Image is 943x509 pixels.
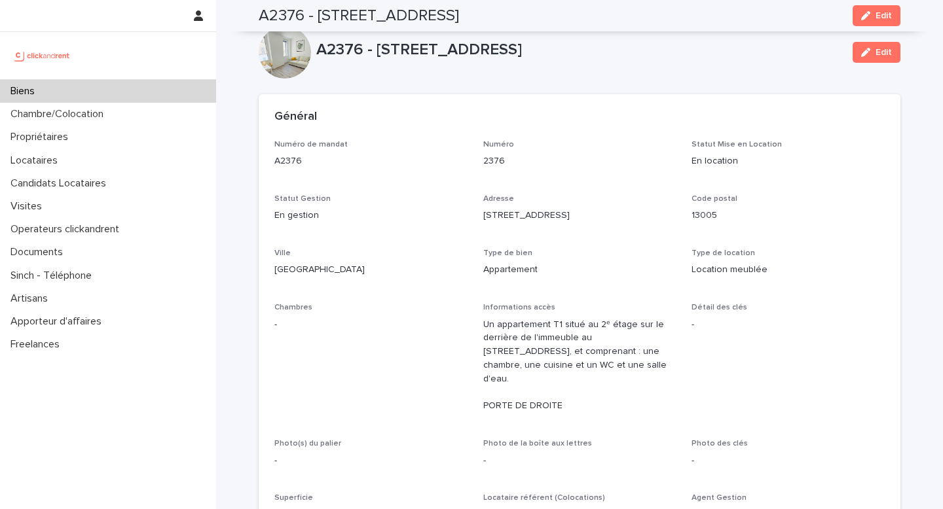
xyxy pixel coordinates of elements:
[692,141,782,149] span: Statut Mise en Location
[5,338,70,351] p: Freelances
[5,200,52,213] p: Visites
[274,263,468,277] p: [GEOGRAPHIC_DATA]
[274,318,468,332] p: -
[483,454,676,468] p: -
[5,292,58,305] p: Artisans
[692,154,885,168] p: En location
[5,270,102,282] p: Sinch - Téléphone
[483,440,592,448] span: Photo de la boîte aux lettres
[5,177,117,190] p: Candidats Locataires
[692,209,885,222] p: 13005
[274,141,348,149] span: Numéro de mandat
[483,304,555,311] span: Informations accès
[5,223,130,236] p: Operateurs clickandrent
[274,249,291,257] span: Ville
[483,141,514,149] span: Numéro
[483,195,514,203] span: Adresse
[853,42,900,63] button: Edit
[692,263,885,277] p: Location meublée
[274,110,317,124] h2: Général
[274,304,312,311] span: Chambres
[692,494,747,502] span: Agent Gestion
[483,318,676,413] p: Un appartement T1 situé au 2ᵉ étage sur le derrière de l'immeuble au [STREET_ADDRESS], et compren...
[274,454,468,468] p: -
[853,5,900,26] button: Edit
[274,494,313,502] span: Superficie
[5,246,73,258] p: Documents
[876,11,892,20] span: Edit
[274,154,468,168] p: A2376
[5,315,112,328] p: Apporteur d'affaires
[692,318,885,332] p: -
[259,7,459,26] h2: A2376 - [STREET_ADDRESS]
[483,263,676,277] p: Appartement
[692,454,885,468] p: -
[483,209,676,222] p: [STREET_ADDRESS]
[692,195,737,203] span: Code postal
[5,108,114,120] p: Chambre/Colocation
[692,304,747,311] span: Détail des clés
[483,154,676,168] p: 2376
[692,440,748,448] span: Photo des clés
[274,209,468,222] p: En gestion
[876,48,892,57] span: Edit
[483,494,605,502] span: Locataire référent (Colocations)
[483,249,532,257] span: Type de bien
[274,195,331,203] span: Statut Gestion
[10,43,74,69] img: UCB0brd3T0yccxBKYDjQ
[5,154,68,167] p: Locataires
[5,131,79,143] p: Propriétaires
[5,85,45,97] p: Biens
[274,440,341,448] span: Photo(s) du palier
[316,41,842,60] p: A2376 - [STREET_ADDRESS]
[692,249,755,257] span: Type de location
